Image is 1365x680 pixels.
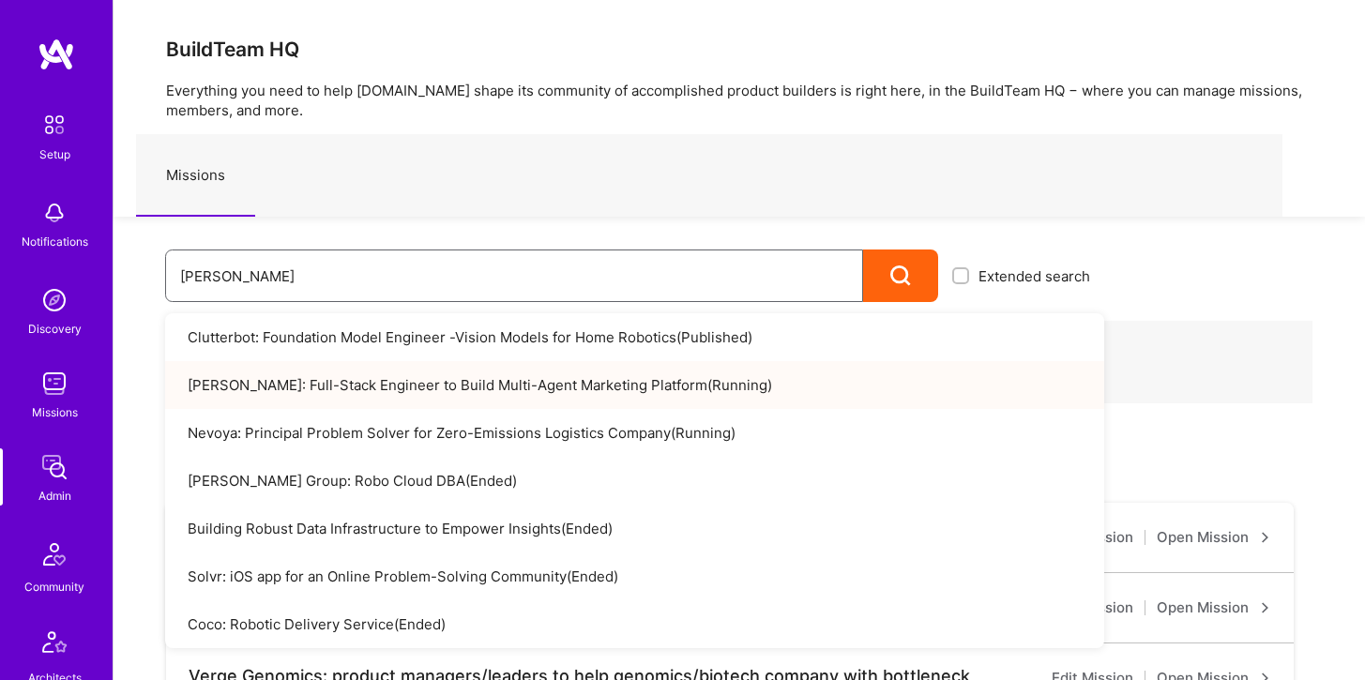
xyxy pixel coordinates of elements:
div: Community [24,577,84,597]
a: [PERSON_NAME]: Full-Stack Engineer to Build Multi-Agent Marketing Platform(Running) [165,361,1104,409]
a: Coco: Robotic Delivery Service(Ended) [165,600,1104,648]
img: Architects [32,623,77,668]
img: bell [36,194,73,232]
img: discovery [36,281,73,319]
img: setup [35,105,74,144]
div: Discovery [28,319,82,339]
a: Nevoya: Principal Problem Solver for Zero-Emissions Logistics Company(Running) [165,409,1104,457]
img: admin teamwork [36,448,73,486]
a: Clutterbot: Foundation Model Engineer -Vision Models for Home Robotics(Published) [165,313,1104,361]
span: Extended search [978,266,1090,286]
a: [PERSON_NAME] Group: Robo Cloud DBA(Ended) [165,457,1104,505]
a: Solvr: iOS app for an Online Problem-Solving Community(Ended) [165,552,1104,600]
p: Everything you need to help [DOMAIN_NAME] shape its community of accomplished product builders is... [166,81,1312,120]
a: Open Mission [1157,597,1271,619]
i: icon ArrowRight [1260,532,1271,543]
i: icon ArrowRight [1260,602,1271,613]
h3: BuildTeam HQ [166,38,1312,61]
img: Community [32,532,77,577]
img: logo [38,38,75,71]
div: Setup [39,144,70,164]
div: Notifications [22,232,88,251]
i: icon Search [890,265,912,287]
a: Building Robust Data Infrastructure to Empower Insights(Ended) [165,505,1104,552]
img: teamwork [36,365,73,402]
div: Missions [32,402,78,422]
a: Open Mission [1157,526,1271,549]
input: What type of mission are you looking for? [180,252,848,300]
a: Missions [136,135,255,217]
div: Admin [38,486,71,506]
